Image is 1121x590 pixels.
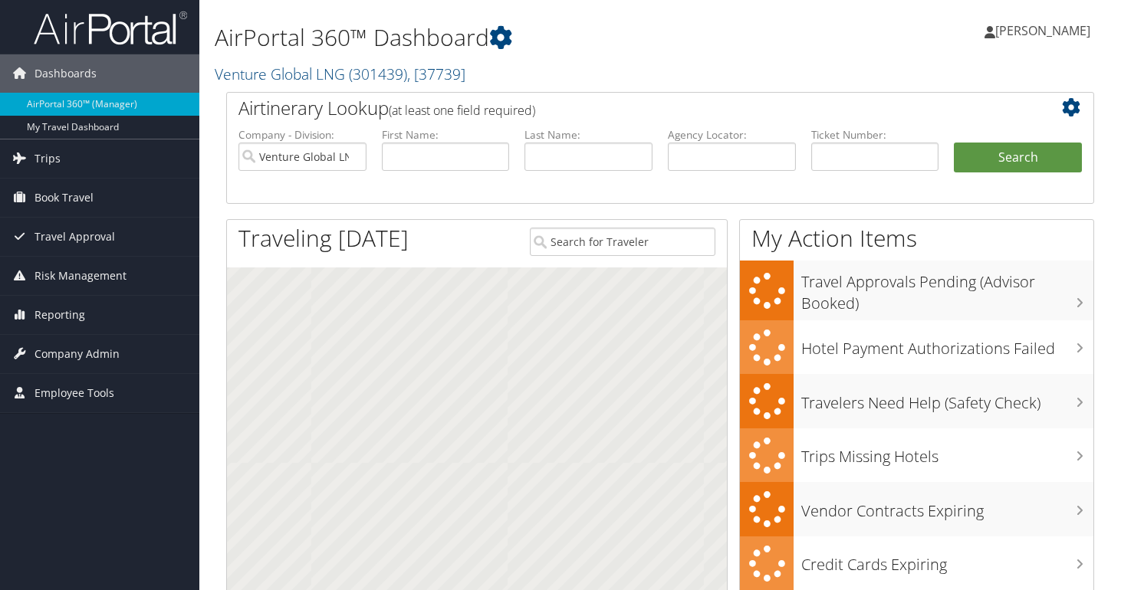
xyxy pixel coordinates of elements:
span: Employee Tools [35,374,114,412]
button: Search [954,143,1082,173]
span: Company Admin [35,335,120,373]
a: Travelers Need Help (Safety Check) [740,374,1093,428]
a: Vendor Contracts Expiring [740,482,1093,536]
a: Travel Approvals Pending (Advisor Booked) [740,261,1093,320]
a: Hotel Payment Authorizations Failed [740,320,1093,375]
label: Last Name: [524,127,653,143]
span: [PERSON_NAME] [995,22,1090,39]
h1: Traveling [DATE] [238,222,409,254]
span: , [ 37739 ] [407,64,465,84]
h2: Airtinerary Lookup [238,95,1010,121]
h1: My Action Items [740,222,1093,254]
span: Trips [35,139,61,178]
a: Trips Missing Hotels [740,428,1093,483]
h3: Travelers Need Help (Safety Check) [801,385,1093,414]
span: Dashboards [35,54,97,93]
span: Reporting [35,296,85,334]
h3: Hotel Payment Authorizations Failed [801,330,1093,359]
span: (at least one field required) [389,102,535,119]
img: airportal-logo.png [34,10,187,46]
span: ( 301439 ) [349,64,407,84]
h3: Credit Cards Expiring [801,546,1093,575]
label: Company - Division: [238,127,367,143]
span: Risk Management [35,257,127,295]
h1: AirPortal 360™ Dashboard [215,21,809,54]
input: Search for Traveler [530,228,715,256]
span: Book Travel [35,179,94,217]
label: First Name: [382,127,510,143]
a: [PERSON_NAME] [985,8,1106,54]
label: Ticket Number: [811,127,939,143]
h3: Travel Approvals Pending (Advisor Booked) [801,264,1093,314]
h3: Trips Missing Hotels [801,438,1093,467]
a: Venture Global LNG [215,64,465,84]
span: Travel Approval [35,218,115,256]
h3: Vendor Contracts Expiring [801,493,1093,522]
label: Agency Locator: [668,127,796,143]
